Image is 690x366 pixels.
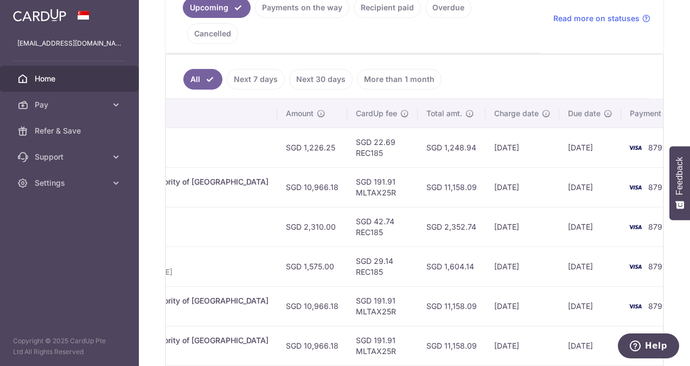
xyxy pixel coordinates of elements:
span: Due date [568,108,600,119]
td: SGD 22.69 REC185 [347,128,418,167]
td: [DATE] [485,128,559,167]
td: SGD 2,310.00 [277,207,347,247]
td: [DATE] [485,326,559,365]
td: SGD 11,158.09 [418,167,485,207]
td: [DATE] [559,207,621,247]
span: 8795 [648,143,667,152]
td: SGD 10,966.18 [277,326,347,365]
span: 8795 [648,301,667,311]
span: 8795 [648,262,667,271]
img: Bank Card [624,260,646,273]
td: [DATE] [485,167,559,207]
td: [DATE] [559,247,621,286]
td: [DATE] [559,286,621,326]
td: SGD 191.91 MLTAX25R [347,326,418,365]
td: SGD 191.91 MLTAX25R [347,286,418,326]
img: Bank Card [624,181,646,194]
p: [EMAIL_ADDRESS][DOMAIN_NAME] [17,38,122,49]
td: SGD 1,575.00 [277,247,347,286]
span: Total amt. [426,108,462,119]
a: Next 30 days [289,69,353,90]
td: SGD 191.91 MLTAX25R [347,167,418,207]
a: Next 7 days [227,69,285,90]
span: Read more on statuses [553,13,640,24]
span: Pay [35,99,106,110]
span: Refer & Save [35,125,106,136]
button: Feedback - Show survey [669,146,690,220]
img: Bank Card [624,141,646,154]
td: SGD 1,226.25 [277,128,347,167]
a: More than 1 month [357,69,442,90]
a: All [183,69,222,90]
td: SGD 29.14 REC185 [347,247,418,286]
td: SGD 1,604.14 [418,247,485,286]
span: Feedback [675,157,685,195]
span: Charge date [494,108,539,119]
td: [DATE] [559,326,621,365]
img: Bank Card [624,300,646,313]
td: [DATE] [485,207,559,247]
a: Cancelled [187,23,238,44]
td: SGD 1,248.94 [418,128,485,167]
span: 8795 [648,182,667,192]
iframe: Opens a widget where you can find more information [617,333,679,361]
td: [DATE] [559,128,621,167]
span: CardUp fee [356,108,397,119]
td: [DATE] [559,167,621,207]
td: SGD 11,158.09 [418,326,485,365]
span: Home [35,73,106,84]
td: SGD 42.74 REC185 [347,207,418,247]
td: SGD 10,966.18 [277,167,347,207]
span: Amount [286,108,314,119]
span: Settings [35,178,106,188]
td: [DATE] [485,247,559,286]
td: [DATE] [485,286,559,326]
img: CardUp [13,9,66,22]
td: SGD 11,158.09 [418,286,485,326]
img: Bank Card [624,220,646,234]
span: Support [35,152,106,162]
a: Read more on statuses [553,13,650,24]
td: SGD 10,966.18 [277,286,347,326]
td: SGD 2,352.74 [418,207,485,247]
span: 8795 [648,222,667,231]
